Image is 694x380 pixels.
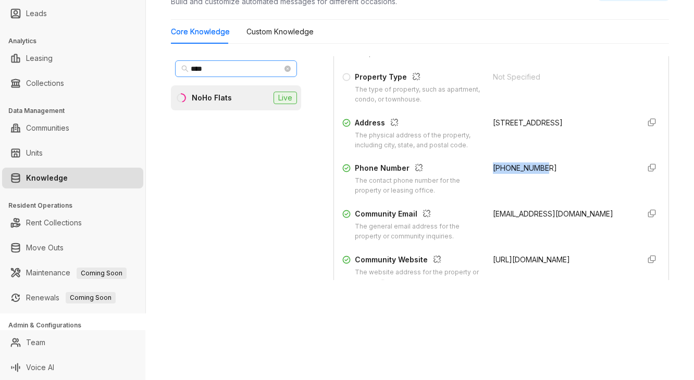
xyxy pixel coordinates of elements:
div: NoHo Flats [192,92,232,104]
a: Move Outs [26,237,64,258]
span: [URL][DOMAIN_NAME] [493,255,570,264]
h3: Analytics [8,36,145,46]
h3: Admin & Configurations [8,321,145,330]
div: The type of property, such as apartment, condo, or townhouse. [355,85,480,105]
div: The contact phone number for the property or leasing office. [355,176,480,196]
span: [PHONE_NUMBER] [493,163,557,172]
a: Knowledge [26,168,68,188]
span: search [181,65,189,72]
a: Leasing [26,48,53,69]
li: Rent Collections [2,212,143,233]
div: [STREET_ADDRESS] [493,117,631,129]
div: Community Email [355,208,480,222]
li: Knowledge [2,168,143,188]
div: The physical address of the property, including city, state, and postal code. [355,131,480,150]
span: close-circle [284,66,291,72]
a: Voice AI [26,357,54,378]
span: Coming Soon [66,292,116,303]
div: The general email address for the property or community inquiries. [355,222,480,242]
li: Leasing [2,48,143,69]
a: Team [26,332,45,353]
li: Renewals [2,287,143,308]
a: Communities [26,118,69,138]
li: Move Outs [2,237,143,258]
div: Community Website [355,254,480,268]
a: Units [26,143,43,163]
a: RenewalsComing Soon [26,287,116,308]
li: Units [2,143,143,163]
a: Leads [26,3,47,24]
li: Leads [2,3,143,24]
h3: Resident Operations [8,201,145,210]
li: Collections [2,73,143,94]
span: Live [274,92,297,104]
a: Collections [26,73,64,94]
div: The website address for the property or community. [355,268,480,287]
h3: Data Management [8,106,145,116]
div: Custom Knowledge [246,26,314,37]
div: Property Type [355,71,480,85]
li: Team [2,332,143,353]
div: Address [355,117,480,131]
li: Voice AI [2,357,143,378]
li: Maintenance [2,262,143,283]
div: Not Specified [493,71,631,83]
span: Coming Soon [77,268,127,279]
span: [EMAIL_ADDRESS][DOMAIN_NAME] [493,209,613,218]
a: Rent Collections [26,212,82,233]
li: Communities [2,118,143,138]
div: Core Knowledge [171,26,230,37]
div: Phone Number [355,162,480,176]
